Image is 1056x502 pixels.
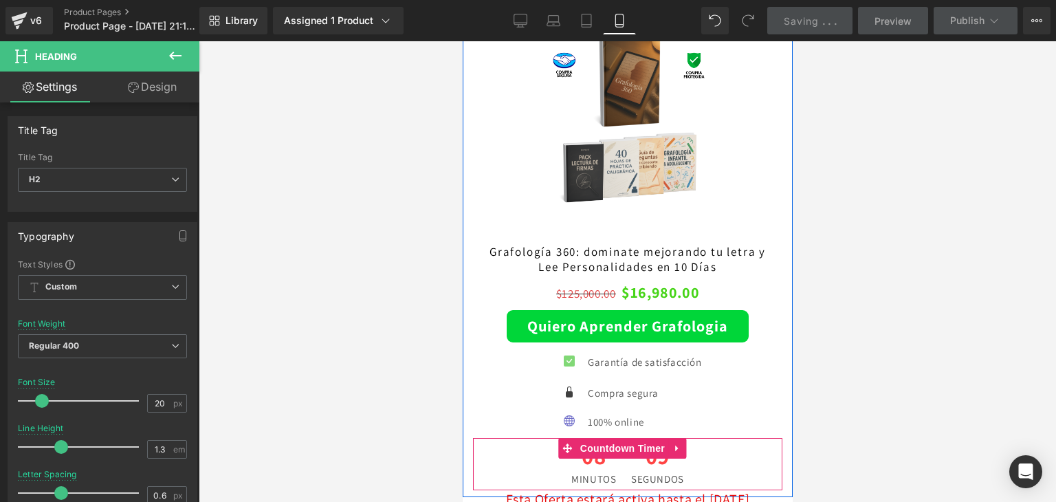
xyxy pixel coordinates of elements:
[784,15,819,27] span: Saving
[29,174,41,184] b: H2
[64,7,222,18] a: Product Pages
[168,403,221,433] span: 09
[874,14,912,28] span: Preview
[102,72,202,102] a: Design
[18,223,74,242] div: Typography
[934,7,1017,34] button: Publish
[27,12,45,30] div: v6
[284,14,393,28] div: Assigned 1 Product
[168,433,221,443] span: segundos
[18,319,65,329] div: Font Weight
[950,15,984,26] span: Publish
[125,312,239,330] p: Garantía de satisfacción
[125,371,239,390] p: 100% online
[504,7,537,34] a: Desktop
[603,7,636,34] a: Mobile
[93,245,153,260] span: $125,000.00
[858,7,928,34] a: Preview
[173,445,185,454] span: em
[570,7,603,34] a: Tablet
[173,399,185,408] span: px
[1009,455,1042,488] div: Open Intercom Messenger
[18,378,56,387] div: Font Size
[5,7,53,34] a: v6
[109,433,153,443] span: Minutos
[18,153,187,162] div: Title Tag
[17,203,313,233] a: Grafología 360: dominate mejorando tu letra y Lee Personalidades en 10 Días
[159,238,236,265] span: $16,980.00
[44,269,286,301] button: Quiero Aprender Grafologia
[64,21,196,32] span: Product Page - [DATE] 21:18:06
[173,491,185,500] span: px
[822,15,825,27] span: .
[701,7,729,34] button: Undo
[225,14,258,27] span: Library
[29,340,80,351] b: Regular 400
[18,117,58,136] div: Title Tag
[114,397,206,417] span: Countdown Timer
[125,342,239,361] p: Compra segura
[109,403,153,433] span: 08
[35,51,77,62] span: Heading
[18,424,63,433] div: Line Height
[1023,7,1050,34] button: More
[537,7,570,34] a: Laptop
[734,7,762,34] button: Redo
[18,470,77,479] div: Letter Spacing
[45,281,77,293] b: Custom
[18,259,187,270] div: Text Styles
[199,7,267,34] a: New Library
[206,397,223,417] a: Expand / Collapse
